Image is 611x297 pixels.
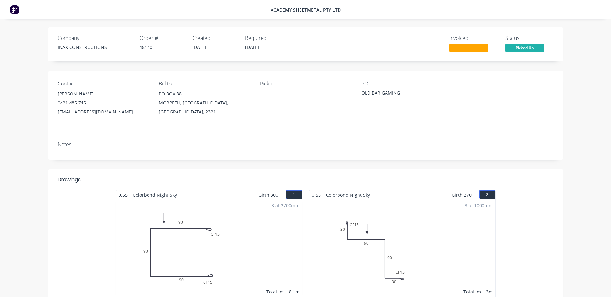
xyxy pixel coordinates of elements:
div: Drawings [58,176,81,184]
div: 8.1m [289,288,300,295]
span: Girth 300 [258,190,278,200]
div: [PERSON_NAME]0421 485 745[EMAIL_ADDRESS][DOMAIN_NAME] [58,89,148,116]
div: Bill to [159,81,250,87]
span: Colorbond Night Sky [323,190,373,200]
div: PO BOX 38 [159,89,250,98]
div: Total lm [463,288,481,295]
div: Status [505,35,554,41]
div: 3m [486,288,493,295]
span: [DATE] [245,44,259,50]
span: 0.55 [309,190,323,200]
span: Picked Up [505,44,544,52]
div: Created [192,35,237,41]
div: MORPETH, [GEOGRAPHIC_DATA], [GEOGRAPHIC_DATA], 2321 [159,98,250,116]
div: OLD BAR GAMING [361,89,442,98]
div: INAX CONSTRUCTIONS [58,44,132,50]
div: 3 at 1000mm [465,202,493,209]
div: 48140 [139,44,185,50]
div: Pick up [260,81,351,87]
span: Girth 270 [452,190,472,200]
div: Total lm [266,288,284,295]
div: PO [361,81,452,87]
img: Factory [10,5,19,14]
button: 1 [286,190,302,199]
span: [DATE] [192,44,206,50]
div: [PERSON_NAME] [58,89,148,98]
div: Contact [58,81,148,87]
div: Order # [139,35,185,41]
span: ... [449,44,488,52]
span: Colorbond Night Sky [130,190,179,200]
div: Company [58,35,132,41]
div: 0421 485 745 [58,98,148,107]
div: Invoiced [449,35,498,41]
div: 3 at 2700mm [272,202,300,209]
a: Academy Sheetmetal Pty Ltd [271,7,341,13]
div: Notes [58,141,554,148]
button: 2 [479,190,495,199]
div: Required [245,35,290,41]
div: PO BOX 38MORPETH, [GEOGRAPHIC_DATA], [GEOGRAPHIC_DATA], 2321 [159,89,250,116]
span: 0.55 [116,190,130,200]
div: [EMAIL_ADDRESS][DOMAIN_NAME] [58,107,148,116]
